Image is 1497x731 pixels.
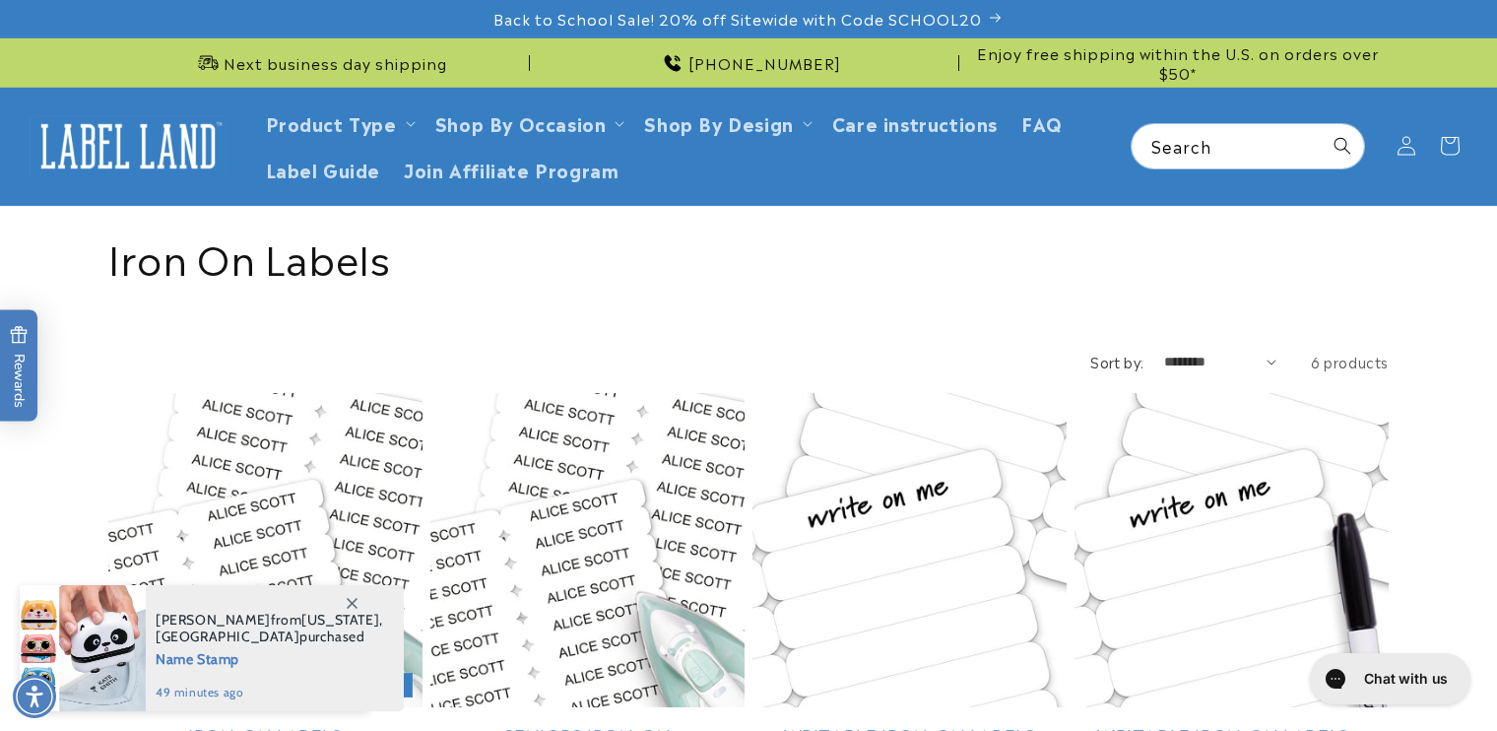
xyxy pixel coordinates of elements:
span: [US_STATE] [301,611,379,629]
a: Care instructions [820,100,1009,146]
a: Shop By Design [644,109,793,136]
div: Accessibility Menu [13,675,56,718]
span: Join Affiliate Program [404,158,618,180]
span: FAQ [1021,111,1063,134]
a: Join Affiliate Program [392,146,630,192]
a: Label Land [23,108,234,184]
span: 6 products [1311,352,1389,371]
span: Back to School Sale! 20% off Sitewide with Code SCHOOL20 [493,9,982,29]
span: [GEOGRAPHIC_DATA] [156,628,299,645]
div: Announcement [967,38,1389,87]
a: FAQ [1009,100,1074,146]
div: Announcement [538,38,959,87]
span: 49 minutes ago [156,684,383,701]
div: Announcement [108,38,530,87]
img: Label Land [30,115,227,176]
span: [PERSON_NAME] [156,611,271,629]
span: Shop By Occasion [435,111,607,134]
label: Sort by: [1090,352,1143,371]
button: Search [1321,124,1364,167]
iframe: Gorgias live chat messenger [1300,646,1477,711]
a: Label Guide [254,146,393,192]
a: Product Type [266,109,397,136]
span: Care instructions [832,111,998,134]
span: [PHONE_NUMBER] [688,53,841,73]
span: Next business day shipping [224,53,447,73]
span: Enjoy free shipping within the U.S. on orders over $50* [967,43,1389,82]
span: Label Guide [266,158,381,180]
summary: Shop By Occasion [423,100,633,146]
span: from , purchased [156,612,383,645]
span: Name Stamp [156,645,383,670]
span: Rewards [10,326,29,408]
summary: Product Type [254,100,423,146]
summary: Shop By Design [632,100,819,146]
h1: Iron On Labels [108,231,1389,282]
